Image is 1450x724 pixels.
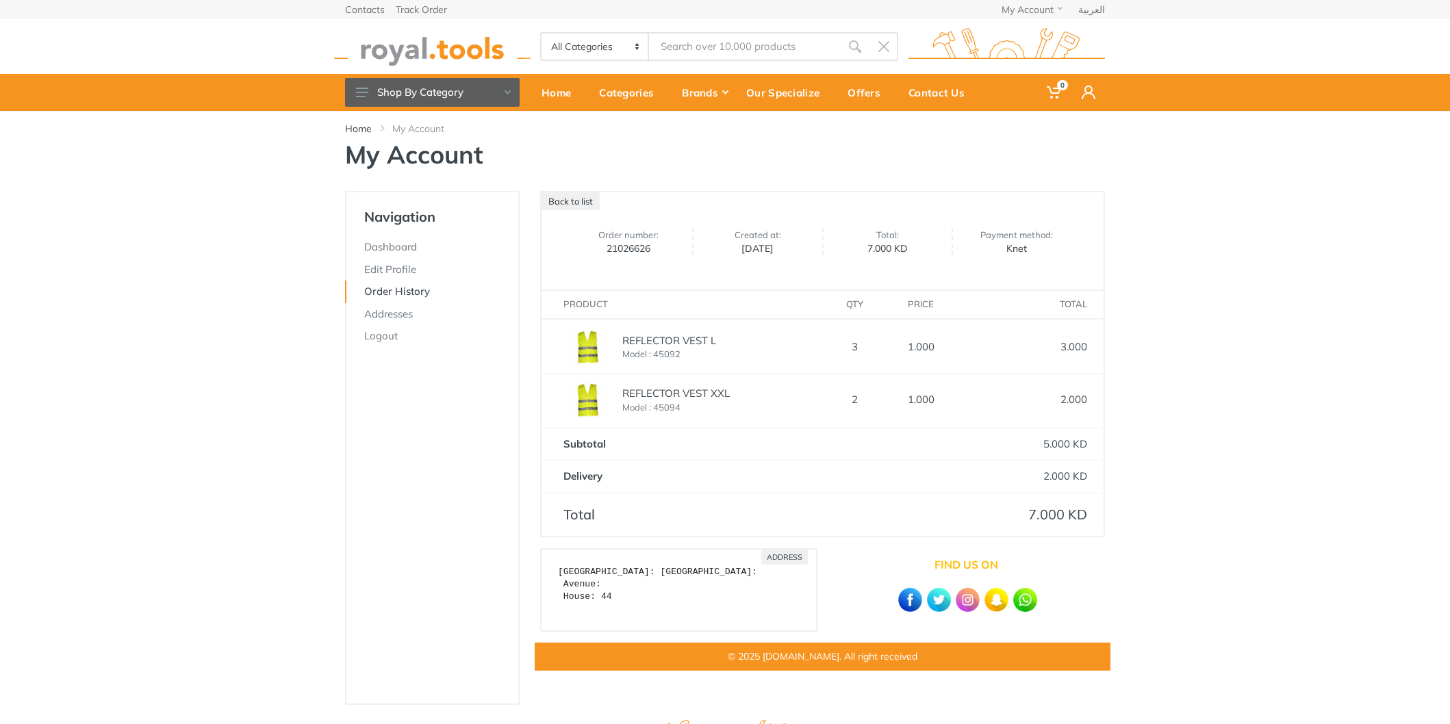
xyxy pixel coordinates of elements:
select: Category [542,34,649,60]
span: Total: [831,229,944,240]
th: Total [542,493,958,536]
a: 0 [1037,74,1072,111]
td: 2.000 KD [958,461,1104,493]
a: Contacts [345,5,385,14]
td: 2 [826,374,884,428]
a: Contact Us [899,74,983,111]
th: Subtotal [542,428,958,461]
span: Order number: [572,229,685,240]
td: 3.000 [958,319,1104,374]
a: Categories [589,74,672,111]
span: 0 [1057,80,1068,90]
a: Back to list [542,192,600,210]
div: Brands [672,78,737,107]
a: العربية [1078,5,1105,14]
a: Dashboard [345,236,518,259]
h2: FIND US ON [828,558,1106,571]
th: Total [958,291,1104,319]
img: 2007.webp [563,329,611,365]
span: 1.000 [908,393,934,406]
a: Offers [838,74,899,111]
img: royal.tools Logo [334,28,531,66]
button: Shop By Category [345,78,520,107]
a: Order History [345,281,518,303]
a: Edit Profile [345,259,518,281]
td: 2.000 [958,374,1104,428]
img: wa.png [1013,588,1037,612]
img: insta.png [956,588,980,612]
a: Home [532,74,589,111]
img: twtr.png [927,588,951,612]
li: My Account [392,122,465,135]
span: 1.000 [908,340,934,353]
th: Qty [826,291,884,319]
a: Addresses [345,303,518,326]
nav: breadcrumb [345,122,1105,135]
a: Home [345,122,372,135]
img: snap.png [984,588,1008,612]
div: Home [532,78,589,107]
h4: Navigation [346,192,518,225]
span: 45094 [653,402,681,413]
span: Knet [961,243,1073,254]
span: Model : [622,402,651,413]
a: Logout [345,325,518,348]
span: 7.000 KD [831,243,944,254]
img: 2009.webp [563,382,611,418]
td: 3 [826,319,884,374]
span: 45092 [653,348,681,359]
pre: [GEOGRAPHIC_DATA]: [GEOGRAPHIC_DATA]: Avenue: House: 44 [558,566,800,603]
img: fb.png [898,588,922,612]
div: Contact Us [899,78,983,107]
span: Model : [622,348,651,359]
td: 5.000 KD [958,428,1104,461]
th: Delivery [542,461,958,493]
span: Payment method: [961,229,1073,240]
span: 21026626 [572,243,685,254]
a: REFLECTOR VEST L [622,334,716,347]
h1: My Account [345,140,1105,169]
a: REFLECTOR VEST XXL [622,387,730,400]
div: Offers [838,78,899,107]
th: Product [542,291,826,319]
span: Created at: [701,229,814,240]
input: Site search [649,32,841,61]
img: royal.tools Logo [908,28,1105,66]
a: Track Order [396,5,447,14]
div: Categories [589,78,672,107]
td: 7.000 KD [958,493,1104,536]
th: Price [884,291,958,319]
div: Our Specialize [737,78,838,107]
div: Address [761,548,808,565]
a: Our Specialize [737,74,838,111]
span: [DATE] [701,243,814,254]
p: © 2025 [DOMAIN_NAME]. All right received [535,649,1110,664]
